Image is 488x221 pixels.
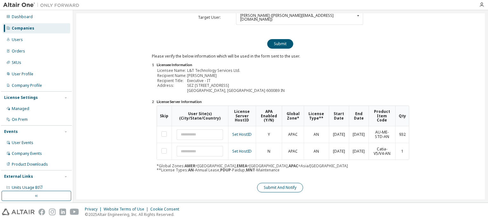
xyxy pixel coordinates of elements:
div: Orders [12,49,25,54]
th: Global Zone* [282,106,304,126]
td: Licensee Name: [157,68,186,73]
div: On Prem [12,117,28,122]
td: APAC [282,143,304,160]
div: Managed [12,106,29,111]
div: Cookie Consent [150,207,183,212]
div: *Global Zones: =[GEOGRAPHIC_DATA], =[GEOGRAPHIC_DATA], =Asia/[GEOGRAPHIC_DATA] **License Types: -... [157,106,409,172]
div: Dashboard [12,14,33,19]
td: Catia-V5/V4-AN [369,143,396,160]
div: Website Terms of Use [104,207,150,212]
td: AN [304,126,329,143]
li: Licensee Information [157,63,409,68]
th: User Site(s) (City/State/Country) [172,106,228,126]
a: Set HostID [232,132,252,137]
b: AN [188,167,194,173]
td: Address: [157,83,186,88]
div: SKUs [12,60,21,65]
b: AMER [185,163,195,169]
th: Product Item Code [369,106,396,126]
td: 932 [395,126,409,143]
th: Skip [157,106,172,126]
div: Companies [12,26,34,31]
div: Company Events [12,151,42,156]
td: [DATE] [329,143,349,160]
button: Submit And Notify [257,183,303,192]
img: youtube.svg [70,209,79,215]
div: External Links [4,174,33,179]
div: User Events [12,140,33,145]
td: Y [256,126,282,143]
td: [PERSON_NAME] [187,73,285,78]
td: L&T Technology Services Ltd. [187,68,285,73]
th: Qty [395,106,409,126]
b: MNT [246,167,255,173]
div: Please verify the below information which will be used in the form sent to the user. [152,54,409,192]
div: Events [4,129,18,134]
div: User Profile [12,72,33,77]
th: License Type** [304,106,329,126]
th: End Date [349,106,369,126]
img: altair_logo.svg [2,209,35,215]
td: AU-ME-STD-AN [369,126,396,143]
td: Executive - IT [187,79,285,83]
button: Submit [267,39,293,49]
b: APAC [288,163,298,169]
p: © 2025 Altair Engineering, Inc. All Rights Reserved. [85,212,183,217]
td: APAC [282,126,304,143]
img: facebook.svg [38,209,45,215]
th: APA Enabled (Y/N) [256,106,282,126]
th: Start Date [329,106,349,126]
div: Privacy [85,207,104,212]
li: License Server Information [157,100,409,105]
b: PDUP [220,167,231,173]
td: [GEOGRAPHIC_DATA], [GEOGRAPHIC_DATA] 600089 IN [187,88,285,93]
th: License Server HostID [228,106,256,126]
div: Users [12,37,23,42]
td: Target User: [198,10,233,25]
img: instagram.svg [49,209,56,215]
img: Altair One [3,2,83,8]
img: linkedin.svg [59,209,66,215]
td: 1 [395,143,409,160]
div: Product Downloads [12,162,48,167]
div: Company Profile [12,83,42,88]
td: [DATE] [329,126,349,143]
div: License Settings [4,95,38,100]
span: Units Usage BI [12,185,43,190]
div: [PERSON_NAME] ([PERSON_NAME][EMAIL_ADDRESS][DOMAIN_NAME]) [240,14,355,21]
td: Recipient Title: [157,79,186,83]
td: SEZ [STREET_ADDRESS] [187,83,285,88]
td: [DATE] [349,126,369,143]
td: Recipient Name: [157,73,186,78]
b: EMEA [237,163,247,169]
a: Set HostID [232,148,252,154]
td: AN [304,143,329,160]
td: [DATE] [349,143,369,160]
td: N [256,143,282,160]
